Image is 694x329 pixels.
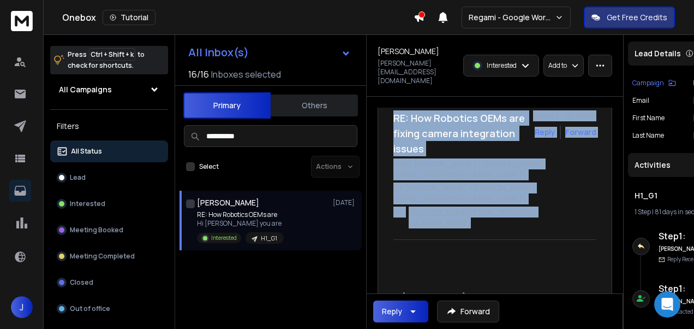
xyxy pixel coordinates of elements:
button: Lead [50,167,168,189]
button: Reply [535,127,555,138]
button: J [11,296,33,318]
button: Primary [183,92,271,119]
p: Closed [70,278,93,287]
h1: [PERSON_NAME] [197,197,259,208]
p: to: [PERSON_NAME] <[PERSON_NAME][EMAIL_ADDRESS][DOMAIN_NAME]> [393,183,596,204]
button: Campaign [632,79,676,87]
p: Interested [70,199,105,208]
h1: [PERSON_NAME] [378,46,439,57]
p: Lead [70,173,86,182]
button: Forward [437,301,499,322]
h1: All Campaigns [59,84,112,95]
div: Open Intercom Messenger [654,291,680,318]
button: Meeting Booked [50,219,168,241]
p: Last Name [632,131,664,140]
p: [DATE] [333,198,357,207]
span: 16 / 16 [188,68,209,81]
p: Hi [PERSON_NAME] you are [197,219,284,228]
h3: Inboxes selected [211,68,281,81]
button: Reply [373,301,428,322]
p: [DATE] : 12:10 pm [533,110,596,121]
p: Interested [487,61,517,70]
p: Campaign [632,79,664,87]
button: Out of office [50,298,168,320]
p: from: [PERSON_NAME] <[PERSON_NAME][EMAIL_ADDRESS][DOMAIN_NAME]> [393,158,596,180]
p: cc: [393,207,404,228]
button: Others [271,93,358,117]
p: Email [632,96,649,105]
p: First Name [632,114,665,122]
p: Add to [548,61,567,70]
p: Get Free Credits [607,12,667,23]
h3: Filters [50,119,168,134]
p: Meeting Booked [70,226,123,234]
button: Closed [50,272,168,293]
p: All Status [71,147,102,156]
p: Lead Details [635,48,681,59]
div: Onebox [62,10,414,25]
p: RE: How Robotics OEMs are [197,210,284,219]
p: H1_G1 [261,234,277,243]
h1: RE: How Robotics OEMs are fixing camera integration issues [393,110,527,156]
span: Hi [PERSON_NAME] [393,291,465,302]
span: 1 Step [635,207,651,216]
div: Reply [382,306,402,317]
p: [PERSON_NAME][EMAIL_ADDRESS][DOMAIN_NAME] [409,207,596,228]
span: Ctrl + Shift + k [89,48,135,61]
button: Meeting Completed [50,245,168,267]
p: Interested [211,234,237,242]
button: Get Free Credits [584,7,675,28]
button: Tutorial [103,10,155,25]
button: Interested [50,193,168,215]
p: Regami - Google Workspace [469,12,555,23]
button: All Inbox(s) [180,42,360,63]
div: Forward [565,127,596,138]
p: Meeting Completed [70,252,135,261]
p: [PERSON_NAME][EMAIL_ADDRESS][DOMAIN_NAME] [378,59,457,85]
h1: All Inbox(s) [188,47,249,58]
p: Press to check for shortcuts. [68,49,145,71]
label: Select [199,162,219,171]
p: Out of office [70,304,110,313]
button: All Status [50,140,168,162]
button: All Campaigns [50,79,168,101]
